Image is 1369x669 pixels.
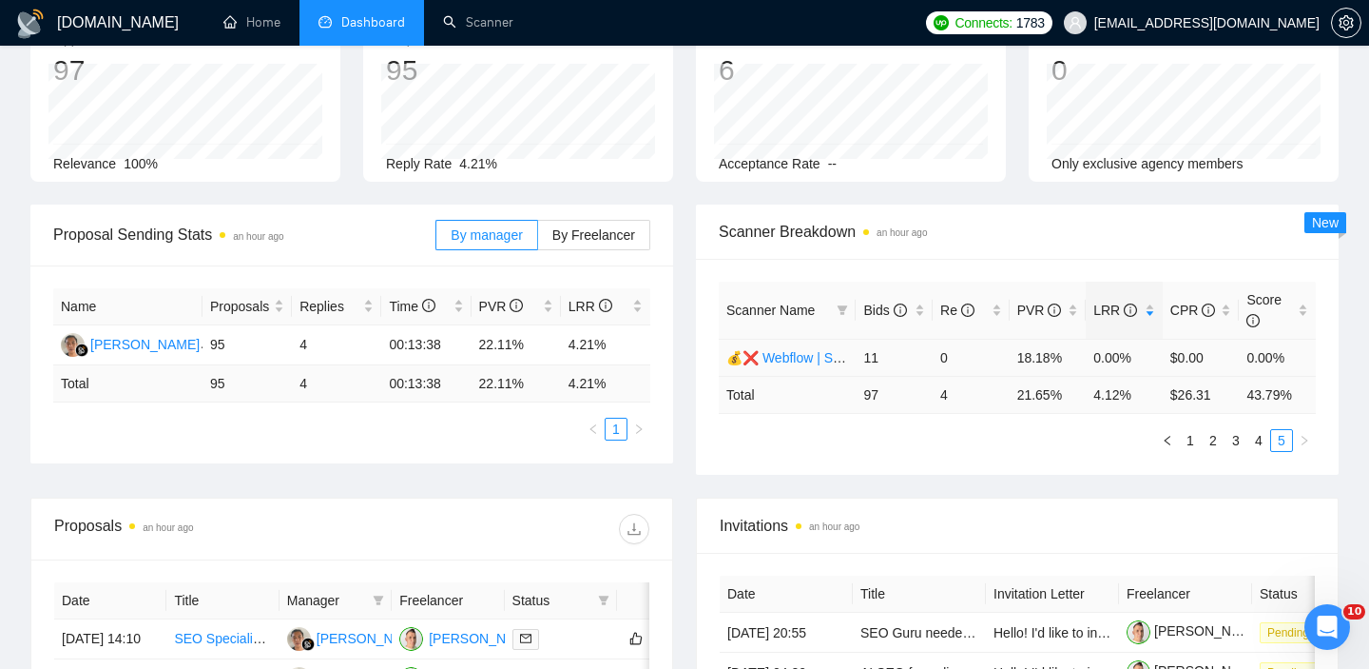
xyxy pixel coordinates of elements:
[1239,339,1316,376] td: 0.00%
[299,296,359,317] span: Replies
[1162,435,1173,446] span: left
[429,628,538,649] div: [PERSON_NAME]
[837,305,848,316] span: filter
[386,156,452,171] span: Reply Rate
[961,304,974,317] span: info-circle
[389,299,434,314] span: Time
[1202,304,1215,317] span: info-circle
[719,376,856,413] td: Total
[1156,429,1179,452] button: left
[292,288,381,325] th: Replies
[54,514,352,544] div: Proposals
[1127,623,1263,639] a: [PERSON_NAME]
[1239,376,1316,413] td: 43.79 %
[986,576,1119,613] th: Invitation Letter
[472,365,561,403] td: 22.11 %
[719,156,820,171] span: Acceptance Rate
[594,586,613,615] span: filter
[619,514,649,544] button: download
[392,582,504,620] th: Freelancer
[292,365,381,403] td: 4
[1010,339,1087,376] td: 18.18%
[856,339,933,376] td: 11
[561,325,650,365] td: 4.21%
[582,418,605,441] li: Previous Page
[53,52,233,89] div: 97
[598,595,609,606] span: filter
[53,365,202,403] td: Total
[933,339,1010,376] td: 0
[1271,430,1292,451] a: 5
[1293,429,1316,452] button: right
[1051,52,1200,89] div: 0
[292,325,381,365] td: 4
[720,514,1315,538] span: Invitations
[317,628,426,649] div: [PERSON_NAME]
[1048,304,1061,317] span: info-circle
[1202,429,1224,452] li: 2
[1203,430,1224,451] a: 2
[287,627,311,651] img: JS
[1051,156,1244,171] span: Only exclusive agency members
[399,627,423,651] img: AD
[1127,620,1150,644] img: c1aQWubx7eZty8TPR-5i5DBjpSmjrWTMNm1dpeZtCK5GUxXMZXVDIo5ynOJ_zFg-IU
[552,227,635,243] span: By Freelancer
[341,14,405,30] span: Dashboard
[726,303,815,318] span: Scanner Name
[934,15,949,30] img: upwork-logo.png
[1225,430,1246,451] a: 3
[520,633,531,644] span: mail
[1312,215,1339,230] span: New
[381,325,471,365] td: 00:13:38
[1017,303,1062,318] span: PVR
[954,12,1012,33] span: Connects:
[1179,429,1202,452] li: 1
[1224,429,1247,452] li: 3
[174,631,461,646] a: SEO Specialist Needed for Website Optimization
[1260,624,1324,639] a: Pending
[54,620,166,659] td: [DATE] 14:10
[1086,339,1163,376] td: 0.00%
[90,334,200,355] div: [PERSON_NAME]
[233,231,283,242] time: an hour ago
[53,288,202,325] th: Name
[472,325,561,365] td: 22.11%
[451,227,522,243] span: By manager
[53,156,116,171] span: Relevance
[61,333,85,357] img: JS
[1124,304,1137,317] span: info-circle
[633,423,645,435] span: right
[422,299,435,312] span: info-circle
[1163,339,1240,376] td: $0.00
[853,576,986,613] th: Title
[720,576,853,613] th: Date
[202,325,292,365] td: 95
[1260,622,1317,643] span: Pending
[143,522,193,533] time: an hour ago
[280,582,392,620] th: Manager
[1016,12,1045,33] span: 1783
[629,631,643,646] span: like
[809,521,859,532] time: an hour ago
[833,296,852,325] span: filter
[479,299,524,314] span: PVR
[933,376,1010,413] td: 4
[1246,314,1260,327] span: info-circle
[373,595,384,606] span: filter
[459,156,497,171] span: 4.21%
[166,582,279,620] th: Title
[510,299,523,312] span: info-circle
[860,625,1147,640] a: SEO Guru needed for full stack setup for a SaaS
[1270,429,1293,452] li: 5
[561,365,650,403] td: 4.21 %
[369,586,388,615] span: filter
[512,590,590,611] span: Status
[1119,576,1252,613] th: Freelancer
[1246,292,1282,328] span: Score
[627,418,650,441] button: right
[853,613,986,653] td: SEO Guru needed for full stack setup for a SaaS
[877,227,927,238] time: an hour ago
[1086,376,1163,413] td: 4.12 %
[588,423,599,435] span: left
[1299,435,1310,446] span: right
